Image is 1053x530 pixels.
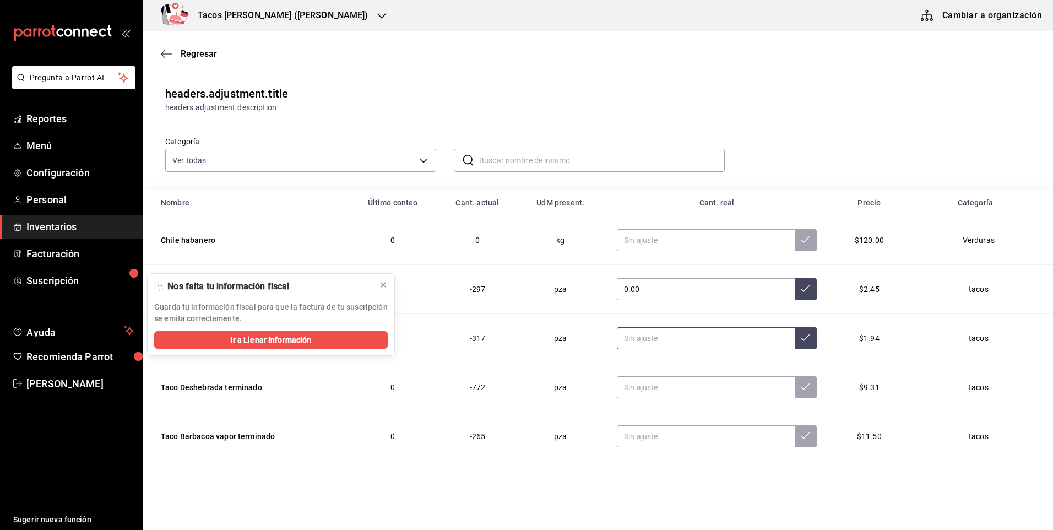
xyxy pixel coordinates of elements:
span: -772 [470,383,486,392]
div: Nombre [161,198,341,207]
div: Cant. actual [444,198,511,207]
td: pza [517,412,604,461]
td: kg [517,216,604,265]
td: tacos [909,314,1053,363]
a: Pregunta a Parrot AI [8,80,135,91]
div: headers.adjustment.title [165,85,288,102]
td: Taco Chicharron terminado [143,461,348,510]
span: $11.50 [857,432,882,441]
span: 0 [390,432,395,441]
span: [PERSON_NAME] [26,376,134,391]
span: $9.31 [859,383,880,392]
span: Ayuda [26,324,120,337]
input: Sin ajuste [617,327,795,349]
td: tacos [909,412,1053,461]
td: pza [517,363,604,412]
button: Ir a Llenar Información [154,331,388,349]
div: Último conteo [355,198,431,207]
button: Regresar [161,48,217,59]
span: Facturación [26,246,134,261]
span: 0 [390,236,395,245]
div: Precio [837,198,902,207]
div: 🫥 Nos falta tu información fiscal [154,280,370,293]
span: Sugerir nueva función [13,514,134,526]
td: tacos [909,461,1053,510]
input: Sin ajuste [617,425,795,447]
span: Inventarios [26,219,134,234]
span: -265 [470,432,486,441]
span: Suscripción [26,273,134,288]
input: Sin ajuste [617,278,795,300]
button: open_drawer_menu [121,29,130,37]
td: Taco Papa terminado [143,265,348,314]
span: Menú [26,138,134,153]
td: pza [517,314,604,363]
p: Guarda tu información fiscal para que la factura de tu suscripción se emita correctamente. [154,301,388,325]
div: Categoría [915,198,1035,207]
div: Cant. real [610,198,823,207]
span: 0 [390,383,395,392]
label: Categoría [165,138,436,145]
span: Ver todas [172,155,206,166]
td: pza [517,461,604,510]
td: tacos [909,265,1053,314]
span: Regresar [181,48,217,59]
h3: Tacos [PERSON_NAME] ([PERSON_NAME]) [189,9,368,22]
span: Pregunta a Parrot AI [30,72,118,84]
span: Personal [26,192,134,207]
td: pza [517,265,604,314]
span: $1.94 [859,334,880,343]
span: Ir a Llenar Información [230,334,311,346]
span: $2.45 [859,285,880,294]
span: 0 [475,236,480,245]
button: Pregunta a Parrot AI [12,66,135,89]
td: Taco Frijol terminado [143,314,348,363]
span: -297 [470,285,486,294]
span: Configuración [26,165,134,180]
input: Sin ajuste [617,376,795,398]
input: Sin ajuste [617,229,795,251]
td: Taco Barbacoa vapor terminado [143,412,348,461]
div: headers.adjustment.description [165,102,1031,113]
td: Verduras [909,216,1053,265]
input: Buscar nombre de insumo [479,149,725,171]
div: UdM present. [524,198,597,207]
span: -317 [470,334,486,343]
td: Taco Deshebrada terminado [143,363,348,412]
td: Chile habanero [143,216,348,265]
span: $120.00 [855,236,884,245]
span: Reportes [26,111,134,126]
span: Recomienda Parrot [26,349,134,364]
td: tacos [909,363,1053,412]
